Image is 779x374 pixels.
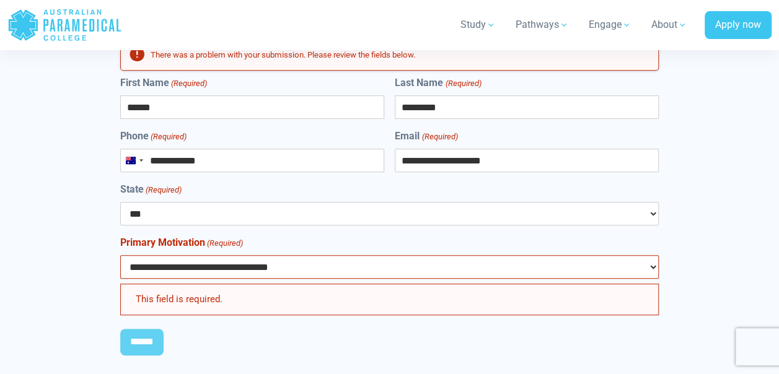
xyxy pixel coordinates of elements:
[444,77,482,90] span: (Required)
[453,7,503,42] a: Study
[644,7,695,42] a: About
[120,182,182,197] label: State
[120,235,243,250] label: Primary Motivation
[144,184,182,196] span: (Required)
[395,129,457,144] label: Email
[120,284,659,315] div: This field is required.
[151,50,648,61] h2: There was a problem with your submission. Please review the fields below.
[120,129,187,144] label: Phone
[705,11,772,40] a: Apply now
[149,131,187,143] span: (Required)
[421,131,458,143] span: (Required)
[508,7,576,42] a: Pathways
[7,5,122,45] a: Australian Paramedical College
[581,7,639,42] a: Engage
[395,76,481,90] label: Last Name
[170,77,207,90] span: (Required)
[206,237,243,250] span: (Required)
[121,149,147,172] button: Selected country
[120,76,207,90] label: First Name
